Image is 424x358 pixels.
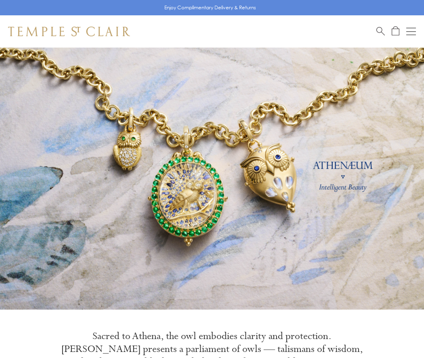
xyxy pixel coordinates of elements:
a: Open Shopping Bag [392,26,399,36]
a: Search [376,26,385,36]
button: Open navigation [406,27,416,36]
p: Enjoy Complimentary Delivery & Returns [164,4,256,12]
img: Temple St. Clair [8,27,130,36]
